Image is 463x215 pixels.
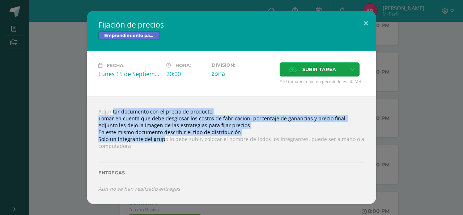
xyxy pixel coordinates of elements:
[280,78,365,84] span: * El tamaño máximo permitido es 50 MB
[166,70,206,78] div: 20:00
[98,70,161,78] div: Lunes 15 de Septiembre
[98,20,365,30] h2: Fijación de precios
[98,31,160,40] span: Emprendimiento para la Productividad
[175,63,191,68] span: Hora:
[302,63,336,76] span: Subir tarea
[356,11,376,36] button: Close (Esc)
[212,62,274,68] label: División:
[98,170,365,175] label: Entregas
[107,63,124,68] span: Fecha:
[98,185,180,192] i: Aún no se han realizado entregas
[212,70,274,78] div: zona
[87,96,376,204] div: Adjuntar documento con el precio de producto Tomar en cuenta que debe desglosar los costos de fab...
